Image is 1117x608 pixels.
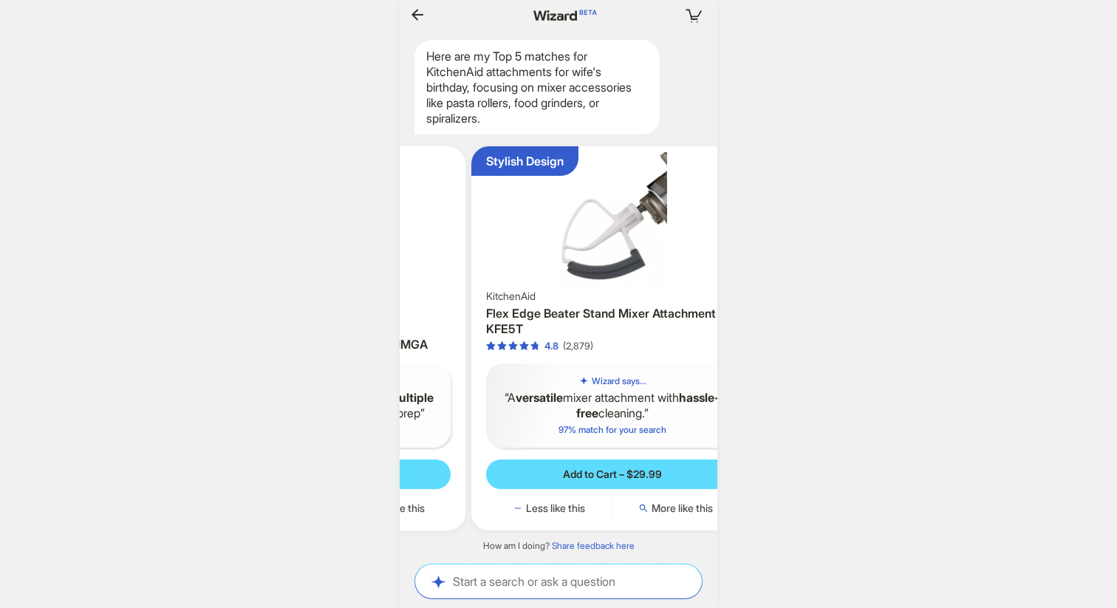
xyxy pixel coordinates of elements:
b: versatile [516,390,563,405]
h3: Flex Edge Beater Stand Mixer Attachment KFE5T [486,306,739,337]
button: Less like this [486,501,612,516]
span: star [486,341,496,351]
q: A mixer attachment with cleaning. [498,390,728,421]
span: Add to Cart – $29.99 [563,468,662,481]
div: 4.8 out of 5 stars [486,340,558,352]
div: 4.8 [544,340,558,352]
div: (2,879) [563,340,593,352]
span: star [508,341,518,351]
div: How am I doing? [400,540,717,552]
div: Stylish Design [486,154,564,169]
span: star [519,341,529,351]
span: 97 % match for your search [558,424,666,435]
img: Flex Edge Beater Stand Mixer Attachment KFE5T [477,152,748,286]
b: hassle-free [576,390,720,420]
a: Share feedback here [552,540,635,551]
div: Here are my Top 5 matches for KitchenAid attachments for wife's birthday, focusing on mixer acces... [414,40,660,134]
span: star [497,341,507,351]
span: Less like this [526,502,585,515]
span: star [530,341,540,351]
div: Stylish DesignFlex Edge Beater Stand Mixer Attachment KFE5TKitchenAidFlex Edge Beater Stand Mixer... [471,146,754,530]
button: Add to Cart – $29.99 [486,460,739,489]
span: KitchenAid [486,290,536,303]
h5: Wizard says... [592,375,646,387]
span: More like this [652,502,713,515]
button: More like this [612,501,739,516]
